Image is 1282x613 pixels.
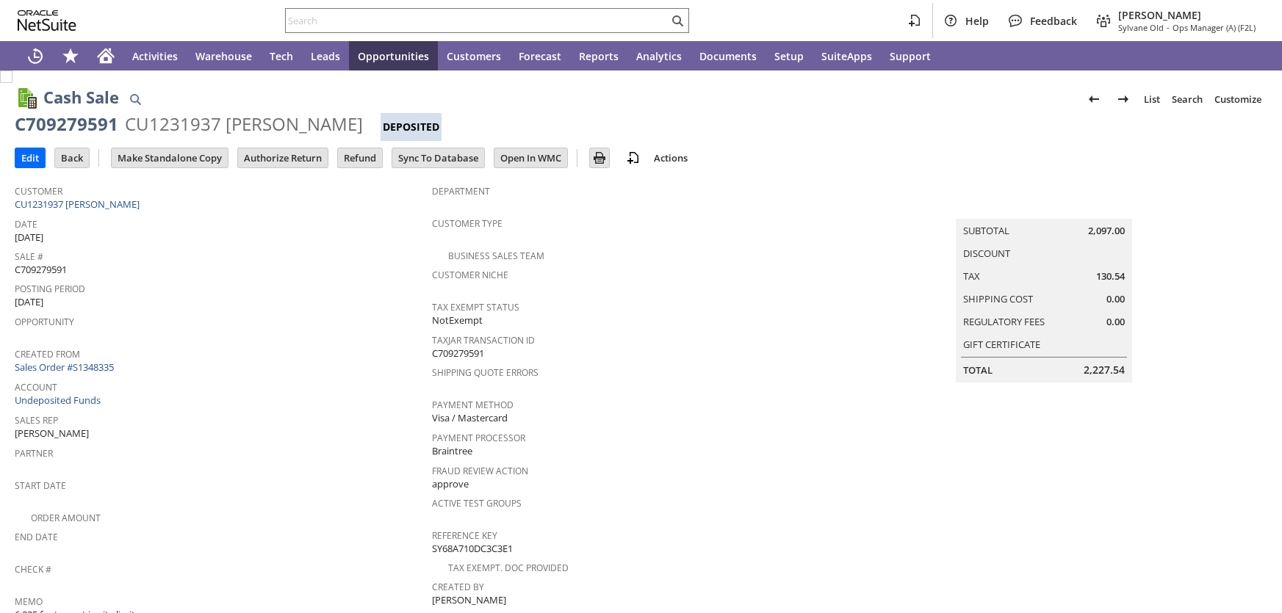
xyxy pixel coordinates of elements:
span: Support [890,49,931,63]
a: SuiteApps [813,41,881,70]
input: Make Standalone Copy [112,148,228,167]
input: Back [55,148,89,167]
input: Print [590,148,609,167]
a: Customer Type [432,217,503,230]
a: Tech [261,41,302,70]
span: Ops Manager (A) (F2L) [1173,22,1256,33]
span: Sylvane Old [1118,22,1164,33]
a: Customize [1209,87,1267,111]
span: approve [432,477,469,491]
a: Date [15,218,37,231]
a: Discount [963,247,1010,260]
a: Start Date [15,479,66,492]
span: C709279591 [15,263,67,277]
span: Activities [132,49,178,63]
span: Customers [447,49,501,63]
img: add-record.svg [624,149,642,167]
a: End Date [15,531,58,543]
span: Reports [579,49,619,63]
span: [PERSON_NAME] [1118,8,1256,22]
a: List [1138,87,1166,111]
a: Total [963,363,993,377]
span: Warehouse [195,49,252,63]
input: Open In WMC [494,148,567,167]
a: Opportunity [15,316,74,328]
a: Posting Period [15,283,85,295]
a: Active Test Groups [432,497,522,509]
a: Support [881,41,940,70]
a: Tax Exempt. Doc Provided [448,562,569,574]
a: Sale # [15,250,43,263]
a: Created From [15,348,80,360]
svg: Search [669,12,686,29]
span: Tech [270,49,293,63]
a: CU1231937 [PERSON_NAME] [15,197,143,211]
caption: Summary [956,195,1132,219]
a: Reference Key [432,529,497,542]
a: Payment Method [432,399,514,411]
span: Setup [774,49,804,63]
input: Sync To Database [392,148,484,167]
a: Memo [15,595,43,608]
a: Payment Processor [432,432,525,444]
a: Forecast [510,41,570,70]
a: Setup [766,41,813,70]
img: Previous [1085,90,1103,108]
svg: Shortcuts [62,47,79,65]
span: - [1167,22,1170,33]
a: Sales Order #S1348335 [15,360,118,374]
a: Subtotal [963,224,1009,237]
a: Home [88,41,123,70]
span: Opportunities [358,49,429,63]
a: Business Sales Team [448,250,544,262]
a: Analytics [627,41,691,70]
a: Partner [15,447,53,460]
input: Edit [15,148,45,167]
a: Account [15,381,57,393]
a: Fraud Review Action [432,465,528,477]
div: Shortcuts [53,41,88,70]
div: Deposited [381,113,442,141]
span: C709279591 [432,347,484,360]
a: Shipping Quote Errors [432,366,539,379]
a: Opportunities [349,41,438,70]
span: Analytics [636,49,682,63]
span: [DATE] [15,295,43,309]
span: Documents [699,49,757,63]
span: SY68A710DC3C3E1 [432,542,513,556]
div: CU1231937 [PERSON_NAME] [125,112,363,136]
a: Leads [302,41,349,70]
div: C709279591 [15,112,118,136]
span: 2,097.00 [1088,224,1125,238]
a: Documents [691,41,766,70]
svg: logo [18,10,76,31]
a: Created By [432,581,484,593]
a: Customer Niche [432,269,508,281]
a: Sales Rep [15,414,58,427]
img: Print [591,149,608,167]
span: [PERSON_NAME] [15,427,89,440]
a: Customers [438,41,510,70]
a: Regulatory Fees [963,315,1045,328]
a: Check # [15,563,51,576]
span: [PERSON_NAME] [432,593,506,607]
a: Undeposited Funds [15,393,101,407]
span: Forecast [519,49,561,63]
span: Braintree [432,444,472,458]
span: Feedback [1030,14,1077,28]
svg: Home [97,47,115,65]
a: Reports [570,41,627,70]
span: SuiteApps [821,49,872,63]
a: Department [432,185,490,197]
a: Tax Exempt Status [432,301,519,313]
a: Actions [648,151,694,164]
a: Recent Records [18,41,53,70]
img: Next [1114,90,1132,108]
a: Order Amount [31,512,101,524]
input: Authorize Return [238,148,328,167]
a: Warehouse [187,41,261,70]
a: Gift Certificate [963,338,1040,351]
a: Tax [963,269,980,283]
span: 2,227.54 [1084,363,1125,377]
a: TaxJar Transaction ID [432,334,535,347]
